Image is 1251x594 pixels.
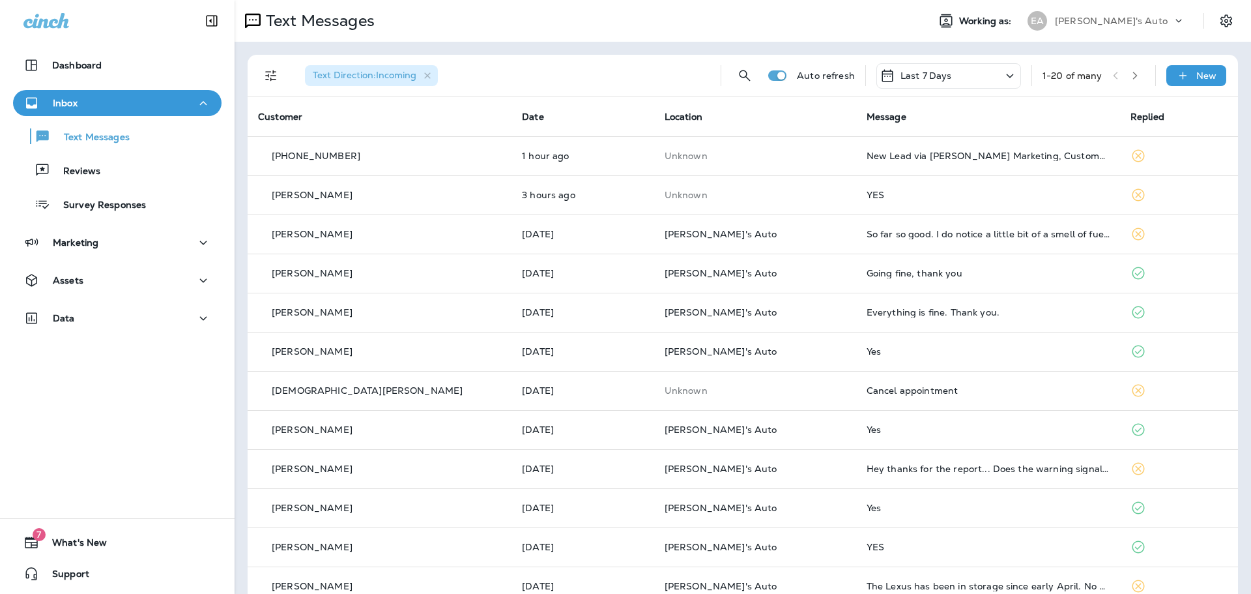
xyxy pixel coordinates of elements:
[50,166,100,178] p: Reviews
[522,307,644,318] p: Aug 20, 2025 11:21 AM
[522,111,544,123] span: Date
[272,307,352,318] p: [PERSON_NAME]
[665,346,777,357] span: [PERSON_NAME]'s Auto
[272,542,352,552] p: [PERSON_NAME]
[272,424,352,435] p: [PERSON_NAME]
[867,229,1110,239] div: So far so good. I do notice a little bit of a smell of fuel and believe that the exhaust might be...
[13,305,222,331] button: Data
[732,63,758,89] button: Search Messages
[194,8,230,34] button: Collapse Sidebar
[867,190,1110,200] div: YES
[867,464,1110,474] div: Hey thanks for the report... Does the warning signal mean motor issue? Or is it related to the tires
[53,275,83,286] p: Assets
[261,11,375,31] p: Text Messages
[258,63,284,89] button: Filters
[272,268,352,278] p: [PERSON_NAME]
[13,529,222,556] button: 7What's New
[50,200,146,212] p: Survey Responses
[665,580,777,592] span: [PERSON_NAME]'s Auto
[665,111,702,123] span: Location
[522,151,644,161] p: Aug 21, 2025 01:38 PM
[39,569,89,584] span: Support
[33,528,46,541] span: 7
[522,346,644,357] p: Aug 19, 2025 02:02 PM
[272,385,463,396] p: [DEMOGRAPHIC_DATA][PERSON_NAME]
[272,346,352,357] p: [PERSON_NAME]
[1215,9,1238,33] button: Settings
[13,52,222,78] button: Dashboard
[665,267,777,279] span: [PERSON_NAME]'s Auto
[867,346,1110,357] div: Yes
[272,464,352,474] p: [PERSON_NAME]
[522,268,644,278] p: Aug 20, 2025 11:21 AM
[272,581,352,591] p: [PERSON_NAME]
[522,542,644,552] p: Aug 17, 2025 11:31 AM
[665,190,846,200] p: This customer does not have a last location and the phone number they messaged is not assigned to...
[665,385,846,396] p: This customer does not have a last location and the phone number they messaged is not assigned to...
[272,151,360,161] p: [PHONE_NUMBER]
[258,111,302,123] span: Customer
[665,228,777,240] span: [PERSON_NAME]'s Auto
[867,424,1110,435] div: Yes
[272,190,352,200] p: [PERSON_NAME]
[1196,70,1216,81] p: New
[867,111,906,123] span: Message
[1042,70,1102,81] div: 1 - 20 of many
[522,424,644,435] p: Aug 19, 2025 11:18 AM
[522,385,644,396] p: Aug 19, 2025 12:41 PM
[522,190,644,200] p: Aug 21, 2025 11:34 AM
[867,307,1110,318] div: Everything is fine. Thank you.
[305,65,438,86] div: Text Direction:Incoming
[959,16,1014,27] span: Working as:
[522,464,644,474] p: Aug 18, 2025 04:22 PM
[1055,16,1168,26] p: [PERSON_NAME]'s Auto
[867,151,1110,161] div: New Lead via Merrick Marketing, Customer Name: Edmund A., Contact info: 8508642366, Job Info: It ...
[665,502,777,514] span: [PERSON_NAME]'s Auto
[52,60,102,70] p: Dashboard
[867,542,1110,552] div: YES
[665,463,777,475] span: [PERSON_NAME]'s Auto
[522,581,644,591] p: Aug 16, 2025 06:05 PM
[867,385,1110,396] div: Cancel appointment
[665,541,777,553] span: [PERSON_NAME]'s Auto
[39,537,107,553] span: What's New
[1028,11,1047,31] div: EA
[867,268,1110,278] div: Going fine, thank you
[665,424,777,436] span: [PERSON_NAME]'s Auto
[797,70,855,81] p: Auto refresh
[13,90,222,116] button: Inbox
[522,229,644,239] p: Aug 20, 2025 12:00 PM
[53,237,98,248] p: Marketing
[13,267,222,293] button: Assets
[1130,111,1164,123] span: Replied
[313,69,416,81] span: Text Direction : Incoming
[867,581,1110,591] div: The Lexus has been in storage since early April. No service needed right now.
[53,98,78,108] p: Inbox
[665,306,777,318] span: [PERSON_NAME]'s Auto
[900,70,952,81] p: Last 7 Days
[522,503,644,513] p: Aug 18, 2025 11:19 AM
[13,561,222,587] button: Support
[13,123,222,150] button: Text Messages
[13,190,222,218] button: Survey Responses
[665,151,846,161] p: This customer does not have a last location and the phone number they messaged is not assigned to...
[272,229,352,239] p: [PERSON_NAME]
[13,230,222,256] button: Marketing
[53,313,75,323] p: Data
[13,156,222,184] button: Reviews
[867,503,1110,513] div: Yes
[51,132,130,144] p: Text Messages
[272,503,352,513] p: [PERSON_NAME]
